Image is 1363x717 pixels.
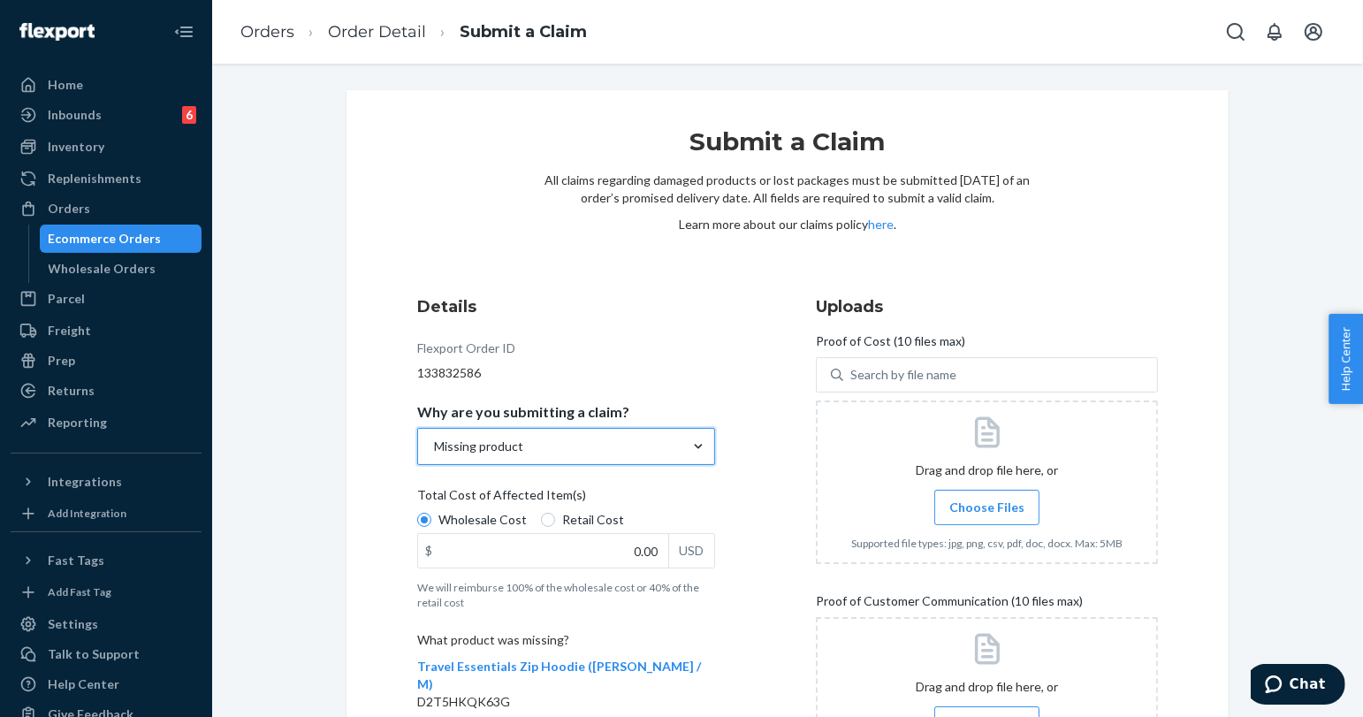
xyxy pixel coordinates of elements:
[49,260,156,278] div: Wholesale Orders
[48,473,122,491] div: Integrations
[417,659,701,691] span: Travel Essentials Zip Hoodie ([PERSON_NAME] / M)
[40,255,202,283] a: Wholesale Orders
[11,408,202,437] a: Reporting
[1257,14,1292,50] button: Open notifications
[11,71,202,99] a: Home
[417,693,715,711] p: D2T5HKQK63G
[11,610,202,638] a: Settings
[11,195,202,223] a: Orders
[48,645,140,663] div: Talk to Support
[11,164,202,193] a: Replenishments
[417,403,629,421] p: Why are you submitting a claim?
[48,170,141,187] div: Replenishments
[166,14,202,50] button: Close Navigation
[668,534,714,568] div: USD
[417,580,715,610] p: We will reimburse 100% of the wholesale cost or 40% of the retail cost
[49,230,162,248] div: Ecommerce Orders
[48,584,111,599] div: Add Fast Tag
[1329,314,1363,404] button: Help Center
[850,366,956,384] div: Search by file name
[417,631,715,649] p: What product was missing?
[48,322,91,339] div: Freight
[949,499,1024,516] span: Choose Files
[544,216,1031,233] p: Learn more about our claims policy .
[11,468,202,496] button: Integrations
[240,22,294,42] a: Orders
[11,670,202,698] a: Help Center
[418,534,668,568] input: $USD
[417,339,515,364] div: Flexport Order ID
[48,552,104,569] div: Fast Tags
[11,640,202,668] button: Talk to Support
[816,592,1083,617] span: Proof of Customer Communication (10 files max)
[11,503,202,524] a: Add Integration
[48,106,102,124] div: Inbounds
[11,546,202,575] button: Fast Tags
[562,511,624,529] span: Retail Cost
[48,506,126,521] div: Add Integration
[11,347,202,375] a: Prep
[816,332,965,357] span: Proof of Cost (10 files max)
[40,225,202,253] a: Ecommerce Orders
[182,106,196,124] div: 6
[417,295,715,318] h3: Details
[544,126,1031,172] h1: Submit a Claim
[541,513,555,527] input: Retail Cost
[1218,14,1253,50] button: Open Search Box
[1296,14,1331,50] button: Open account menu
[11,285,202,313] a: Parcel
[48,138,104,156] div: Inventory
[19,23,95,41] img: Flexport logo
[48,200,90,217] div: Orders
[417,364,715,382] div: 133832586
[48,290,85,308] div: Parcel
[417,513,431,527] input: Wholesale Cost
[816,295,1158,318] h3: Uploads
[11,101,202,129] a: Inbounds6
[11,582,202,603] a: Add Fast Tag
[417,486,586,511] span: Total Cost of Affected Item(s)
[434,438,523,455] div: Missing product
[48,352,75,370] div: Prep
[48,675,119,693] div: Help Center
[11,377,202,405] a: Returns
[418,534,439,568] div: $
[460,22,587,42] a: Submit a Claim
[48,414,107,431] div: Reporting
[48,382,95,400] div: Returns
[328,22,426,42] a: Order Detail
[438,511,527,529] span: Wholesale Cost
[48,76,83,94] div: Home
[48,615,98,633] div: Settings
[226,6,601,58] ol: breadcrumbs
[868,217,894,232] a: here
[1251,664,1345,708] iframe: Opens a widget where you can chat to one of our agents
[11,317,202,345] a: Freight
[11,133,202,161] a: Inventory
[544,172,1031,207] p: All claims regarding damaged products or lost packages must be submitted [DATE] of an order’s pro...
